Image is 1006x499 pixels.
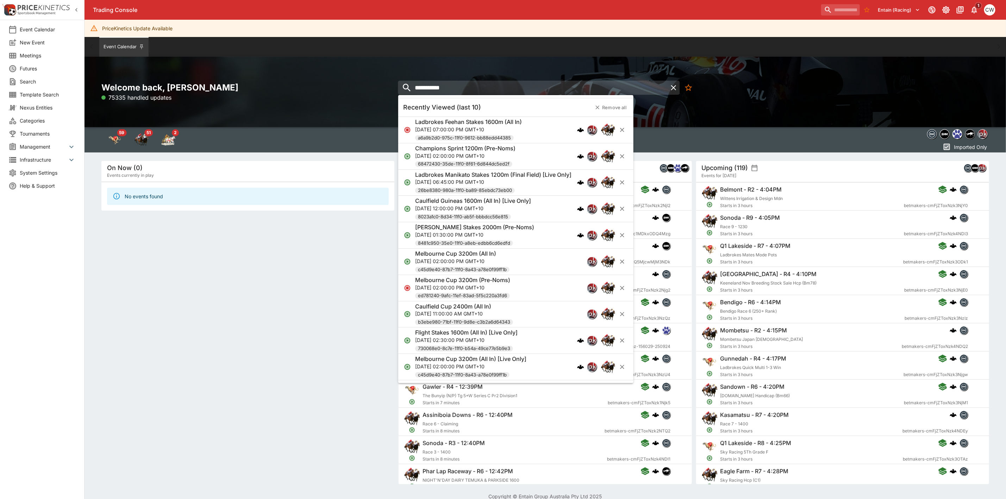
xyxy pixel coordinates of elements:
span: nztr-54808-20250924-6 [620,484,671,491]
img: logo-cerberus.svg [950,355,957,362]
img: nztr.png [966,130,975,139]
span: Ladbrokes Mates Mode Pots [720,252,777,257]
div: No events found [125,190,163,203]
span: betmakers-cmFjZToxNzk2NjI2 [609,202,671,209]
span: Starts in 3 hours [720,315,905,322]
span: ed781240-9afc-11ef-83ad-5f5c220a3fd6 [415,292,510,299]
h6: Q1 Lakeside - R7 - 4:07PM [720,242,791,250]
img: logo-cerberus.svg [950,383,957,390]
span: Help & Support [20,182,76,189]
span: Starts in 3 hours [720,287,904,294]
span: betmakers-cmFjZToxNzk4NDI1 [607,456,671,463]
div: betmakers [662,354,671,363]
h2: Welcome back, [PERSON_NAME] [101,82,394,93]
img: betmakers.png [663,270,670,278]
svg: Open [404,232,411,239]
svg: Open [706,342,713,349]
img: horse_racing [135,133,149,147]
img: grnz.png [953,130,962,139]
span: 68472430-35de-11f0-8f61-6d844dc5ed2f [415,161,512,168]
img: logo-cerberus.svg [652,270,660,277]
span: 26be8380-980a-11f0-ba89-85ebdc73eb00 [415,187,515,194]
p: Imported Only [954,143,987,151]
svg: Open [404,179,411,186]
img: logo-cerberus.svg [950,214,957,221]
img: logo-cerberus.svg [652,186,660,193]
p: [DATE] 01:30:00 PM GMT+10 [415,231,534,238]
input: search [398,81,668,95]
div: cerberus [577,337,584,344]
img: betmakers.png [960,214,968,222]
div: pricekinetics [587,230,597,240]
span: Event Calendar [20,26,76,33]
div: Christopher Winter [984,4,995,15]
img: horse_racing.png [601,175,615,189]
span: Starts in 3 hours [720,202,904,209]
img: betmakers.png [960,242,968,250]
div: Horse Racing [135,133,149,147]
img: logo-cerberus.svg [652,214,660,221]
img: betmakers.png [960,270,968,278]
div: cerberus [577,153,584,160]
div: PriceKinetics Update Available [102,22,173,35]
p: 75335 handled updates [101,93,171,102]
span: betmakers-cmFjZToxNzk3Njgw [904,371,968,378]
div: pricekinetics [587,362,597,372]
span: Race 9 - 1230 [720,224,748,229]
img: horse_racing.png [601,360,615,374]
div: cerberus [577,232,584,239]
span: betmakers-cmFjZToxNzk3NzU4 [605,371,671,378]
img: greyhound_racing.png [702,242,717,257]
img: greyhound_racing [108,133,122,147]
p: [DATE] 02:00:00 PM GMT+10 [415,284,510,291]
img: logo-cerberus.svg [577,126,584,133]
div: cerberus [577,205,584,212]
img: betmakers.png [960,467,968,475]
span: Template Search [20,91,76,98]
div: pricekinetics [978,164,986,172]
button: Remove all [591,102,631,113]
h6: Caulfield Guineas 1600m (All In) [Live Only] [415,197,531,205]
svg: Open [404,205,411,212]
svg: Open [404,258,411,265]
div: samemeetingmulti [667,164,675,172]
div: cerberus [950,242,957,249]
svg: Open [706,258,713,264]
span: Tournaments [20,130,76,137]
div: cerberus [950,186,957,193]
img: betmakers.png [960,326,968,334]
img: logo-cerberus.svg [577,179,584,186]
svg: Closed [404,126,411,133]
img: samemeetingmulti.png [663,214,670,222]
img: grnz.png [663,326,670,334]
div: samemeetingmulti [662,213,671,222]
span: Infrastructure [20,156,67,163]
div: betmakers [960,270,968,278]
span: a6a9b2d0-975c-11f0-9612-bb88edd44385 [415,135,514,142]
span: c45d9e40-87b7-11f0-8a43-a78e0f99ff1b [415,266,510,273]
img: horse_racing.png [702,411,717,426]
h6: Gunnedah - R4 - 4:17PM [720,355,786,362]
span: Events currently in play [107,172,154,179]
img: betmakers.png [663,439,670,447]
svg: Closed [404,285,411,292]
img: betmakers.png [663,186,670,193]
div: cerberus [950,214,957,221]
span: Keeneland Nov Breeding Stock Sale Hcp (Bm78) [720,280,817,286]
img: logo-cerberus.svg [652,355,660,362]
h6: Q1 Lakeside - R8 - 4:25PM [720,439,791,447]
span: 8481c950-35e0-11f0-a8eb-edbb6cd6edfd [415,240,513,247]
div: pricekinetics [978,129,988,139]
h6: Phar Lap Raceway - R6 - 12:42PM [423,468,513,475]
span: betmakers-cmFjZToxNzk3NjA0 [904,484,968,491]
h6: Caulfield Cup 2400m (All In) [415,303,491,310]
img: logo-cerberus.svg [577,337,584,344]
img: horse_racing.png [404,439,420,454]
img: betmakers.png [663,383,670,391]
h6: Melbourne Cup 3200m (Pre-Noms) [415,276,510,284]
img: pricekinetics.png [587,231,596,240]
img: logo-cerberus.svg [652,299,660,306]
img: horse_racing.png [601,149,615,163]
span: New Event [20,39,76,46]
img: horse_racing.png [404,467,420,482]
